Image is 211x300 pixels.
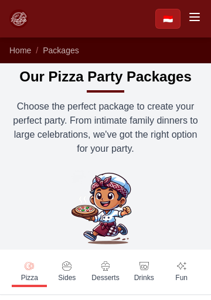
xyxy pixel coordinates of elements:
[36,45,38,56] li: /
[87,257,124,287] a: Desserts
[139,261,149,271] img: Drinks
[19,68,191,86] h1: Our Pizza Party Packages
[58,273,76,282] span: Sides
[127,257,162,287] a: Drinks
[9,46,31,55] a: Home
[164,257,199,287] a: Fun
[49,257,84,287] a: Sides
[9,9,28,28] img: Bali Pizza Party Logo
[101,261,110,271] img: Desserts
[9,100,202,156] p: Choose the perfect package to create your perfect party. From intimate family dinners to large ce...
[12,257,47,287] a: Pizza
[91,273,119,282] span: Desserts
[62,261,72,271] img: Sides
[134,273,154,282] span: Drinks
[43,46,79,55] a: Packages
[25,261,34,271] img: Pizza
[175,273,188,282] span: Fun
[155,9,181,29] a: Beralih ke Bahasa Indonesia
[177,261,186,271] img: Fun
[68,170,143,245] img: Bali Pizza Party Packages
[21,273,38,282] span: Pizza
